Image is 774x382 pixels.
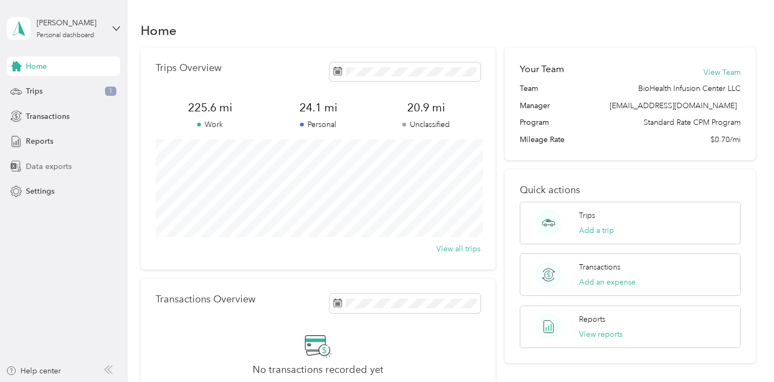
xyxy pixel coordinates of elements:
[579,277,636,288] button: Add an expense
[520,117,549,128] span: Program
[105,87,116,96] span: 1
[710,134,741,145] span: $0.70/mi
[644,117,741,128] span: Standard Rate CPM Program
[579,314,605,325] p: Reports
[579,261,620,273] p: Transactions
[579,329,623,340] button: View reports
[156,100,264,115] span: 225.6 mi
[26,186,54,197] span: Settings
[703,67,741,78] button: View Team
[26,61,47,72] span: Home
[26,86,43,97] span: Trips
[579,210,595,221] p: Trips
[714,322,774,382] iframe: Everlance-gr Chat Button Frame
[156,119,264,130] p: Work
[6,365,61,377] button: Help center
[372,119,480,130] p: Unclassified
[141,25,177,36] h1: Home
[520,62,564,76] h2: Your Team
[520,134,564,145] span: Mileage Rate
[26,136,53,147] span: Reports
[436,243,480,254] button: View all trips
[26,111,69,122] span: Transactions
[579,225,614,236] button: Add a trip
[264,119,372,130] p: Personal
[638,83,741,94] span: BioHealth Infusion Center LLC
[520,83,538,94] span: Team
[264,100,372,115] span: 24.1 mi
[610,101,737,110] span: [EMAIL_ADDRESS][DOMAIN_NAME]
[26,161,72,172] span: Data exports
[37,32,94,39] div: Personal dashboard
[156,294,255,305] p: Transactions Overview
[156,62,221,74] p: Trips Overview
[253,364,383,376] h2: No transactions recorded yet
[520,185,740,196] p: Quick actions
[37,17,104,29] div: [PERSON_NAME]
[372,100,480,115] span: 20.9 mi
[520,100,550,111] span: Manager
